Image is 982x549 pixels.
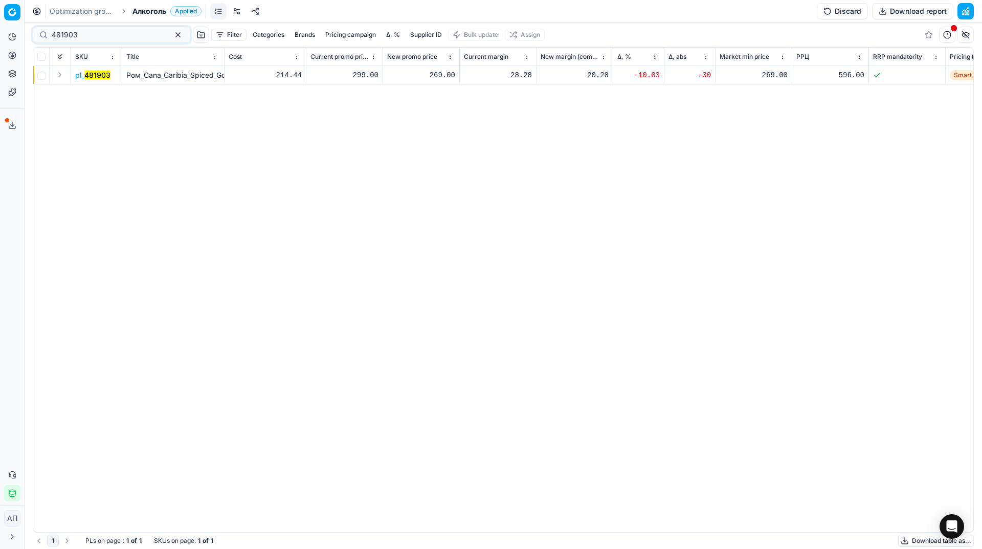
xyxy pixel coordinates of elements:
[75,70,110,80] button: pl_481903
[126,71,292,79] span: Ром_Cana_Caribia_Spiced_Gold_Rum,_35%,_0,7_л
[85,537,142,545] div: :
[33,535,45,547] button: Go to previous page
[668,70,711,80] div: -30
[54,69,66,81] button: Expand
[154,537,196,545] span: SKUs on page :
[310,53,368,61] span: Current promo price
[321,29,380,41] button: Pricing campaign
[617,70,660,80] div: -10.03
[720,70,788,80] div: 269.00
[50,6,202,16] nav: breadcrumb
[198,537,200,545] strong: 1
[4,510,20,526] button: АП
[872,3,953,19] button: Download report
[47,535,59,547] button: 1
[720,53,769,61] span: Market min price
[291,29,319,41] button: Brands
[940,514,964,539] div: Open Intercom Messenger
[406,29,446,41] button: Supplier ID
[85,537,121,545] span: PLs on page
[203,537,209,545] strong: of
[464,53,508,61] span: Current margin
[84,71,110,79] mark: 481903
[505,29,545,41] button: Assign
[132,6,202,16] span: АлкогольApplied
[387,70,455,80] div: 269.00
[132,6,166,16] span: Алкоголь
[229,53,242,61] span: Cost
[170,6,202,16] span: Applied
[382,29,404,41] button: Δ, %
[75,70,110,80] span: pl_
[541,70,609,80] div: 20.28
[126,537,129,545] strong: 1
[387,53,437,61] span: New promo price
[617,53,631,61] span: Δ, %
[211,29,247,41] button: Filter
[33,535,73,547] nav: pagination
[541,53,598,61] span: New margin (common), %
[898,535,974,547] button: Download table as...
[52,30,164,40] input: Search by SKU or title
[211,537,213,545] strong: 1
[54,51,66,63] button: Expand all
[448,29,503,41] button: Bulk update
[249,29,288,41] button: Categories
[310,70,378,80] div: 299.00
[5,511,20,526] span: АП
[817,3,868,19] button: Discard
[139,537,142,545] strong: 1
[61,535,73,547] button: Go to next page
[796,53,809,61] span: РРЦ
[873,53,922,61] span: RRP mandatority
[131,537,137,545] strong: of
[50,6,115,16] a: Optimization groups
[464,70,532,80] div: 28.28
[229,70,302,80] div: 214.44
[796,70,864,80] div: 596.00
[75,53,88,61] span: SKU
[668,53,686,61] span: Δ, abs
[126,53,139,61] span: Title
